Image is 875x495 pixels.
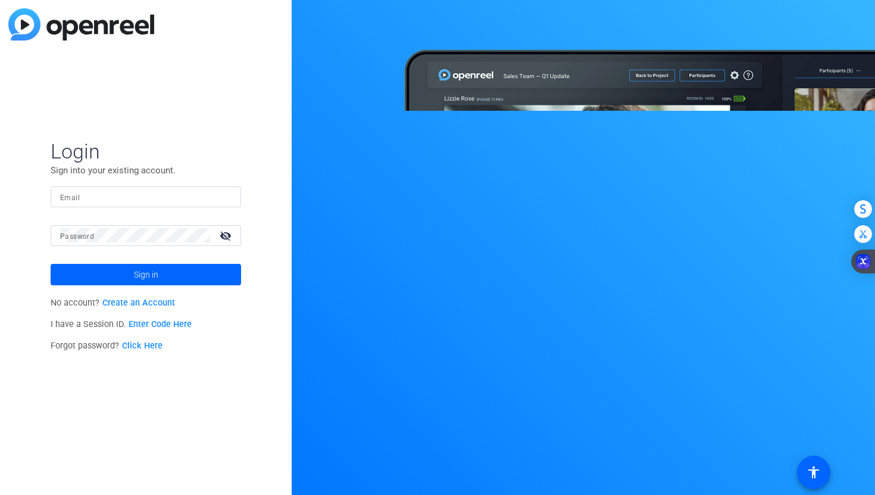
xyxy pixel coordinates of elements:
[122,341,162,351] a: Click Here
[51,164,241,177] p: Sign into your existing account.
[807,465,821,480] mat-icon: accessibility
[51,139,241,164] span: Login
[51,298,175,308] span: No account?
[51,319,192,329] span: I have a Session ID.
[102,298,175,308] a: Create an Account
[129,319,192,329] a: Enter Code Here
[51,264,241,285] button: Sign in
[134,260,158,289] span: Sign in
[8,8,154,41] img: blue-gradient.svg
[60,194,80,202] mat-label: Email
[212,227,241,244] mat-icon: visibility_off
[51,341,162,351] span: Forgot password?
[60,232,94,241] mat-label: Password
[60,189,232,204] input: Enter Email Address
